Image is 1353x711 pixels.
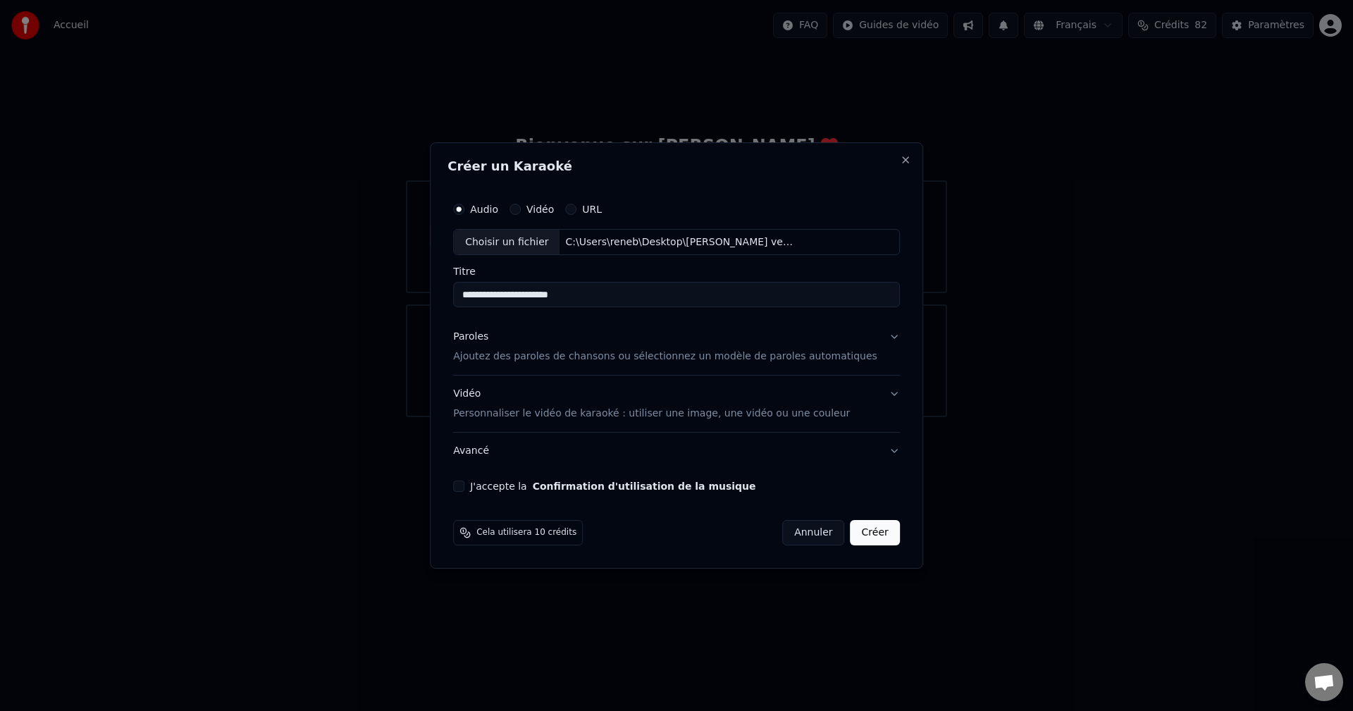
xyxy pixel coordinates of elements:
label: Audio [470,204,498,214]
button: Avancé [453,433,900,469]
div: C:\Users\reneb\Desktop\[PERSON_NAME] version pop.mp3 [560,235,800,249]
p: Personnaliser le vidéo de karaoké : utiliser une image, une vidéo ou une couleur [453,407,850,421]
button: ParolesAjoutez des paroles de chansons ou sélectionnez un modèle de paroles automatiques [453,319,900,376]
div: Paroles [453,330,488,345]
button: VidéoPersonnaliser le vidéo de karaoké : utiliser une image, une vidéo ou une couleur [453,376,900,433]
button: J'accepte la [533,481,756,491]
label: J'accepte la [470,481,755,491]
h2: Créer un Karaoké [447,160,906,173]
span: Cela utilisera 10 crédits [476,527,576,538]
div: Choisir un fichier [454,230,560,255]
div: Vidéo [453,388,850,421]
label: URL [582,204,602,214]
label: Vidéo [526,204,554,214]
button: Annuler [782,520,844,545]
label: Titre [453,267,900,277]
p: Ajoutez des paroles de chansons ou sélectionnez un modèle de paroles automatiques [453,350,877,364]
button: Créer [851,520,900,545]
